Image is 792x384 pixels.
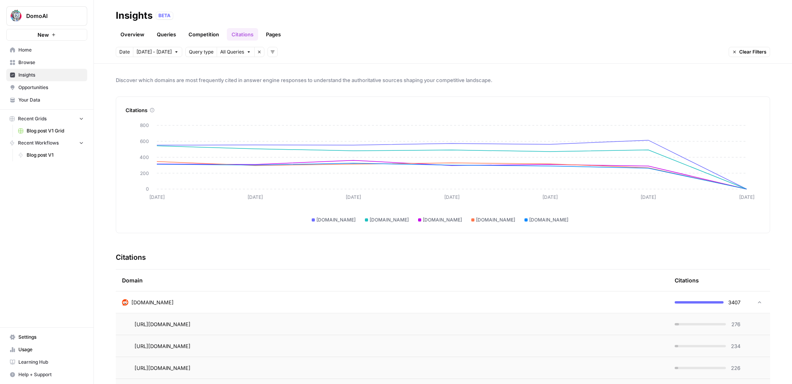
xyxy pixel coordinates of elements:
[119,48,130,55] span: Date
[140,170,149,176] tspan: 200
[27,127,84,134] span: Blog post V1 Grid
[6,113,87,125] button: Recent Grids
[38,31,49,39] span: New
[18,334,84,341] span: Settings
[6,356,87,368] a: Learning Hub
[6,69,87,81] a: Insights
[116,252,146,263] h3: Citations
[6,343,87,356] a: Usage
[728,298,740,306] span: 3407
[6,94,87,106] a: Your Data
[217,47,254,57] button: All Queries
[731,364,740,372] span: 226
[18,84,84,91] span: Opportunities
[131,298,174,306] span: [DOMAIN_NAME]
[18,59,84,66] span: Browse
[146,186,149,192] tspan: 0
[729,47,770,57] button: Clear Filters
[444,194,460,200] tspan: [DATE]
[6,29,87,41] button: New
[149,194,165,200] tspan: [DATE]
[18,46,84,54] span: Home
[135,320,190,328] span: [URL][DOMAIN_NAME]
[136,48,172,55] span: [DATE] - [DATE]
[6,81,87,94] a: Opportunities
[189,48,214,55] span: Query type
[6,6,87,26] button: Workspace: DomoAI
[739,194,754,200] tspan: [DATE]
[18,371,84,378] span: Help + Support
[18,71,84,79] span: Insights
[156,12,173,20] div: BETA
[116,9,153,22] div: Insights
[9,9,23,23] img: DomoAI Logo
[739,48,767,55] span: Clear Filters
[542,194,558,200] tspan: [DATE]
[227,28,258,41] a: Citations
[731,342,740,350] span: 234
[14,149,87,161] a: Blog post V1
[6,56,87,69] a: Browse
[423,216,462,223] span: [DOMAIN_NAME]
[529,216,568,223] span: [DOMAIN_NAME]
[14,125,87,137] a: Blog post V1 Grid
[26,12,74,20] span: DomoAI
[140,154,149,160] tspan: 400
[6,331,87,343] a: Settings
[135,364,190,372] span: [URL][DOMAIN_NAME]
[122,299,128,305] img: m2cl2pnoess66jx31edqk0jfpcfn
[261,28,286,41] a: Pages
[140,122,149,128] tspan: 800
[370,216,409,223] span: [DOMAIN_NAME]
[18,115,47,122] span: Recent Grids
[316,216,356,223] span: [DOMAIN_NAME]
[476,216,515,223] span: [DOMAIN_NAME]
[140,138,149,144] tspan: 600
[6,137,87,149] button: Recent Workflows
[116,76,770,84] span: Discover which domains are most frequently cited in answer engine responses to understand the aut...
[675,270,699,291] div: Citations
[126,106,760,114] div: Citations
[152,28,181,41] a: Queries
[6,368,87,381] button: Help + Support
[18,139,59,146] span: Recent Workflows
[641,194,656,200] tspan: [DATE]
[184,28,224,41] a: Competition
[248,194,263,200] tspan: [DATE]
[116,28,149,41] a: Overview
[18,346,84,353] span: Usage
[122,270,662,291] div: Domain
[18,96,84,104] span: Your Data
[27,152,84,159] span: Blog post V1
[6,44,87,56] a: Home
[18,359,84,366] span: Learning Hub
[731,320,740,328] span: 276
[133,47,182,57] button: [DATE] - [DATE]
[135,342,190,350] span: [URL][DOMAIN_NAME]
[220,48,244,55] span: All Queries
[346,194,361,200] tspan: [DATE]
